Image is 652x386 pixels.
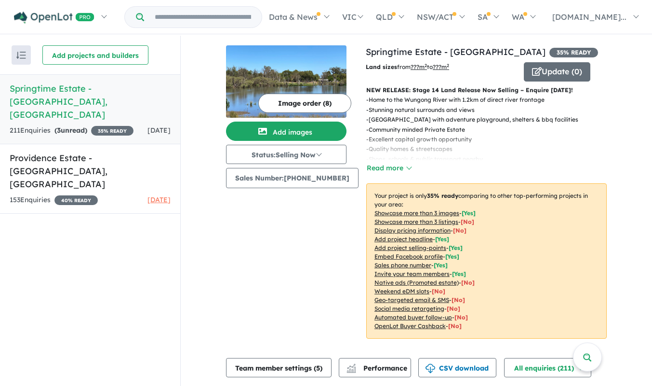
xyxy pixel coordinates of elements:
p: - Stunning natural surrounds and views [366,105,614,115]
button: Performance [339,358,411,377]
span: [ No ] [461,218,474,225]
span: [ Yes ] [445,253,459,260]
button: CSV download [418,358,496,377]
p: from [366,62,517,72]
button: Sales Number:[PHONE_NUMBER] [226,168,359,188]
u: OpenLot Buyer Cashback [374,322,446,330]
h5: Springtime Estate - [GEOGRAPHIC_DATA] , [GEOGRAPHIC_DATA] [10,82,171,121]
sup: 2 [447,63,449,68]
span: [DOMAIN_NAME]... [552,12,626,22]
p: - Quality homes & streetscapes [366,144,614,154]
span: [No] [432,288,445,295]
u: Sales phone number [374,262,431,269]
span: to [427,63,449,70]
u: Display pricing information [374,227,451,234]
span: [No] [452,296,465,303]
span: [ Yes ] [449,244,463,251]
span: [No] [461,279,475,286]
img: Springtime Estate - Haynes [226,45,346,118]
img: line-chart.svg [347,364,356,369]
button: Read more [366,163,412,174]
span: [ No ] [453,227,466,234]
button: Team member settings (5) [226,358,332,377]
u: Add project headline [374,235,433,243]
sup: 2 [425,63,427,68]
u: Social media retargeting [374,305,444,312]
span: [ Yes ] [435,235,449,243]
div: 153 Enquir ies [10,194,98,206]
u: Showcase more than 3 listings [374,218,458,225]
u: Add project selling-points [374,244,446,251]
u: Native ads (Promoted estate) [374,279,459,286]
span: [No] [447,305,460,312]
button: Add projects and builders [42,45,148,65]
u: ??? m [411,63,427,70]
span: [No] [454,314,468,321]
span: [DATE] [147,126,171,135]
p: Your project is only comparing to other top-performing projects in your area: - - - - - - - - - -... [366,183,607,339]
img: download icon [426,364,435,373]
span: 35 % READY [91,126,133,136]
input: Try estate name, suburb, builder or developer [146,7,260,28]
img: sort.svg [16,52,26,59]
a: Springtime Estate - [GEOGRAPHIC_DATA] [366,46,546,57]
p: - Community minded Private Estate [366,125,614,135]
span: 3 [57,126,61,135]
p: - Home to the Wungong River with 1.2km of direct river frontage [366,95,614,105]
button: Update (0) [524,62,590,82]
u: Weekend eDM slots [374,288,429,295]
u: ???m [433,63,449,70]
span: [ Yes ] [462,209,476,217]
p: - Shops, schools & public transport nearby [366,154,614,164]
button: Image order (8) [258,94,351,113]
span: Performance [348,364,407,372]
u: Invite your team members [374,270,450,277]
button: All enquiries (211) [504,358,591,377]
u: Embed Facebook profile [374,253,443,260]
button: Add images [226,122,346,141]
span: [ Yes ] [434,262,448,269]
span: 40 % READY [54,195,98,205]
img: Openlot PRO Logo White [14,12,94,24]
u: Automated buyer follow-up [374,314,452,321]
u: Geo-targeted email & SMS [374,296,449,303]
span: [ Yes ] [452,270,466,277]
h5: Providence Estate - [GEOGRAPHIC_DATA] , [GEOGRAPHIC_DATA] [10,152,171,191]
u: Showcase more than 3 images [374,209,459,217]
span: 5 [316,364,320,372]
span: [No] [448,322,462,330]
p: - Excellent capital growth opportunity [366,135,614,144]
button: Status:Selling Now [226,145,346,164]
span: 35 % READY [549,48,598,57]
span: [DATE] [147,195,171,204]
b: Land sizes [366,63,397,70]
img: bar-chart.svg [346,367,356,373]
div: 211 Enquir ies [10,125,133,137]
p: NEW RELEASE: Stage 14 Land Release Now Selling – Enquire [DATE]! [366,85,607,95]
strong: ( unread) [54,126,87,135]
b: 35 % ready [427,192,458,199]
p: - [GEOGRAPHIC_DATA] with adventure playground, shelters & bbq facilities [366,115,614,124]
